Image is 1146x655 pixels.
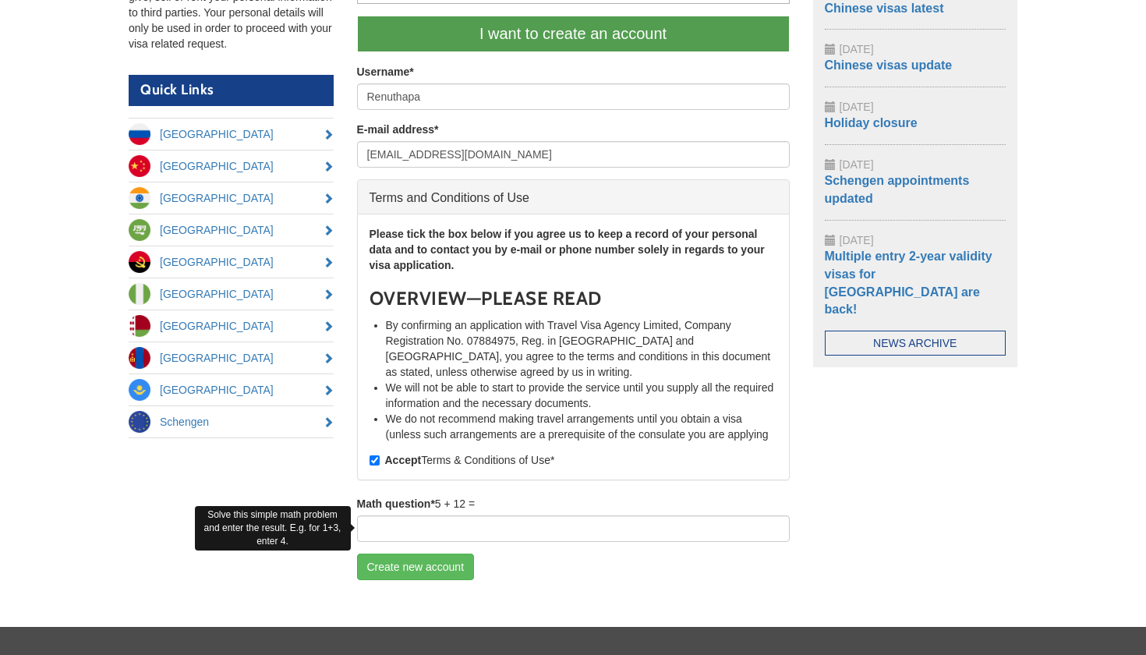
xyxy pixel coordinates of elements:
[129,342,334,374] a: [GEOGRAPHIC_DATA]
[357,64,414,80] label: Username
[825,250,992,317] a: Multiple entry 2-year validity visas for [GEOGRAPHIC_DATA] are back!
[357,16,790,52] a: I want to create an account
[370,228,765,271] strong: Please tick the box below if you agree us to keep a record of your personal data and to contact y...
[357,122,439,137] label: E-mail address
[195,506,351,551] div: Solve this simple math problem and enter the result. E.g. for 1+3, enter 4.
[129,406,334,437] a: Schengen
[825,2,944,15] a: Chinese visas latest
[840,43,874,55] span: [DATE]
[825,116,918,129] a: Holiday closure
[385,454,422,466] strong: Accept
[129,119,334,150] a: [GEOGRAPHIC_DATA]
[430,497,434,510] span: This field is required.
[370,452,555,468] label: Terms & Conditions of Use
[825,174,970,205] a: Schengen appointments updated
[129,150,334,182] a: [GEOGRAPHIC_DATA]
[129,278,334,310] a: [GEOGRAPHIC_DATA]
[386,380,777,411] li: We will not be able to start to provide the service until you supply all the required information...
[370,455,380,466] input: AcceptTerms & Conditions of Use*
[370,289,777,309] h3: OVERVIEW—PLEASE READ
[357,496,435,512] label: Math question
[840,234,874,246] span: [DATE]
[386,317,777,380] li: By confirming an application with Travel Visa Agency Limited, Company Registration No. 07884975, ...
[129,246,334,278] a: [GEOGRAPHIC_DATA]
[386,411,777,473] li: We do not recommend making travel arrangements until you obtain a visa (unless such arrangements ...
[357,496,790,542] div: 5 + 12 =
[129,182,334,214] a: [GEOGRAPHIC_DATA]
[357,554,475,580] button: Create new account
[840,158,874,171] span: [DATE]
[825,331,1006,356] a: News Archive
[840,101,874,113] span: [DATE]
[129,214,334,246] a: [GEOGRAPHIC_DATA]
[550,454,554,466] span: This field is required.
[409,65,413,78] span: This field is required.
[825,58,953,72] a: Chinese visas update
[129,310,334,342] a: [GEOGRAPHIC_DATA]
[434,123,438,136] span: This field is required.
[370,191,529,204] span: Terms and Conditions of Use
[129,374,334,405] a: [GEOGRAPHIC_DATA]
